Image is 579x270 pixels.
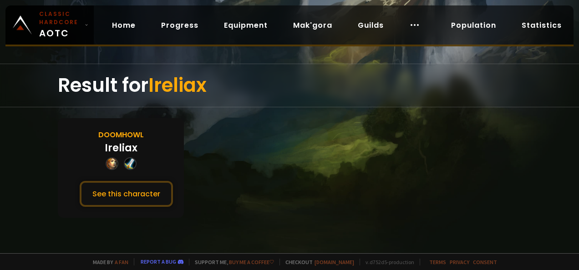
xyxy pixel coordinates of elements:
div: Result for [58,64,521,107]
a: Home [105,16,143,35]
a: Population [444,16,503,35]
a: Equipment [217,16,275,35]
div: Doomhowl [98,129,144,140]
span: Support me, [189,259,274,265]
div: Ireliax [105,140,137,155]
a: Terms [429,259,446,265]
a: Guilds [350,16,391,35]
a: Mak'gora [286,16,340,35]
a: Privacy [450,259,469,265]
span: Checkout [279,259,354,265]
a: Progress [154,16,206,35]
span: Made by [87,259,128,265]
span: Ireliax [148,72,207,99]
button: See this character [80,181,173,207]
small: Classic Hardcore [39,10,81,26]
a: Report a bug [141,258,176,265]
span: AOTC [39,10,81,40]
a: Buy me a coffee [229,259,274,265]
a: Classic HardcoreAOTC [5,5,94,45]
a: Statistics [514,16,569,35]
a: [DOMAIN_NAME] [315,259,354,265]
a: a fan [115,259,128,265]
a: Consent [473,259,497,265]
span: v. d752d5 - production [360,259,414,265]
